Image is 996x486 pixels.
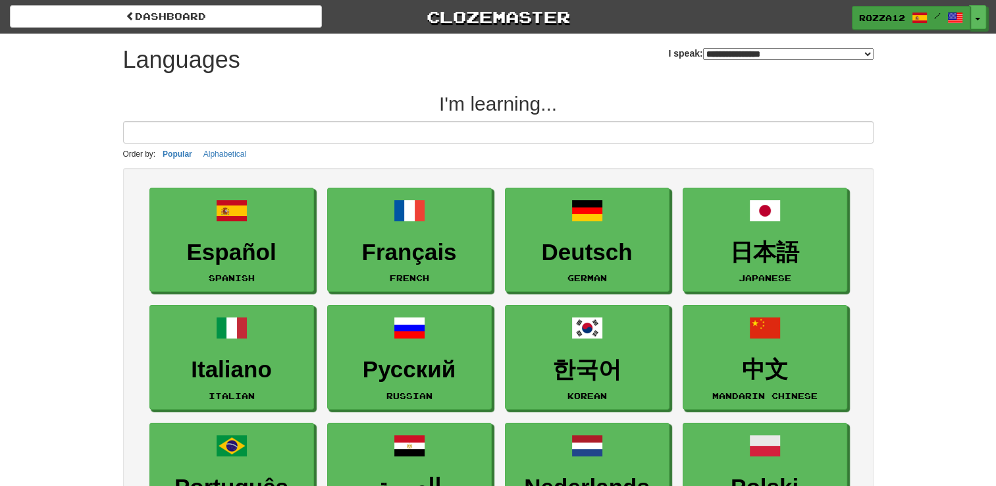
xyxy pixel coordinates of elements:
[123,149,156,159] small: Order by:
[512,240,662,265] h3: Deutsch
[199,147,250,161] button: Alphabetical
[123,47,240,73] h1: Languages
[505,305,669,410] a: 한국어Korean
[668,47,873,60] label: I speak:
[149,188,314,292] a: EspañolSpanish
[852,6,970,30] a: Rozza12 /
[567,273,607,283] small: German
[512,357,662,383] h3: 한국어
[159,147,196,161] button: Popular
[334,240,485,265] h3: Français
[859,12,905,24] span: Rozza12
[683,188,847,292] a: 日本語Japanese
[209,391,255,400] small: Italian
[149,305,314,410] a: ItalianoItalian
[10,5,322,28] a: dashboard
[690,357,840,383] h3: 中文
[334,357,485,383] h3: Русский
[342,5,654,28] a: Clozemaster
[739,273,791,283] small: Japanese
[386,391,432,400] small: Russian
[123,93,874,115] h2: I'm learning...
[934,11,941,20] span: /
[327,188,492,292] a: FrançaisFrench
[683,305,847,410] a: 中文Mandarin Chinese
[157,240,307,265] h3: Español
[703,48,874,60] select: I speak:
[209,273,255,283] small: Spanish
[690,240,840,265] h3: 日本語
[567,391,607,400] small: Korean
[157,357,307,383] h3: Italiano
[390,273,429,283] small: French
[505,188,669,292] a: DeutschGerman
[712,391,818,400] small: Mandarin Chinese
[327,305,492,410] a: РусскийRussian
